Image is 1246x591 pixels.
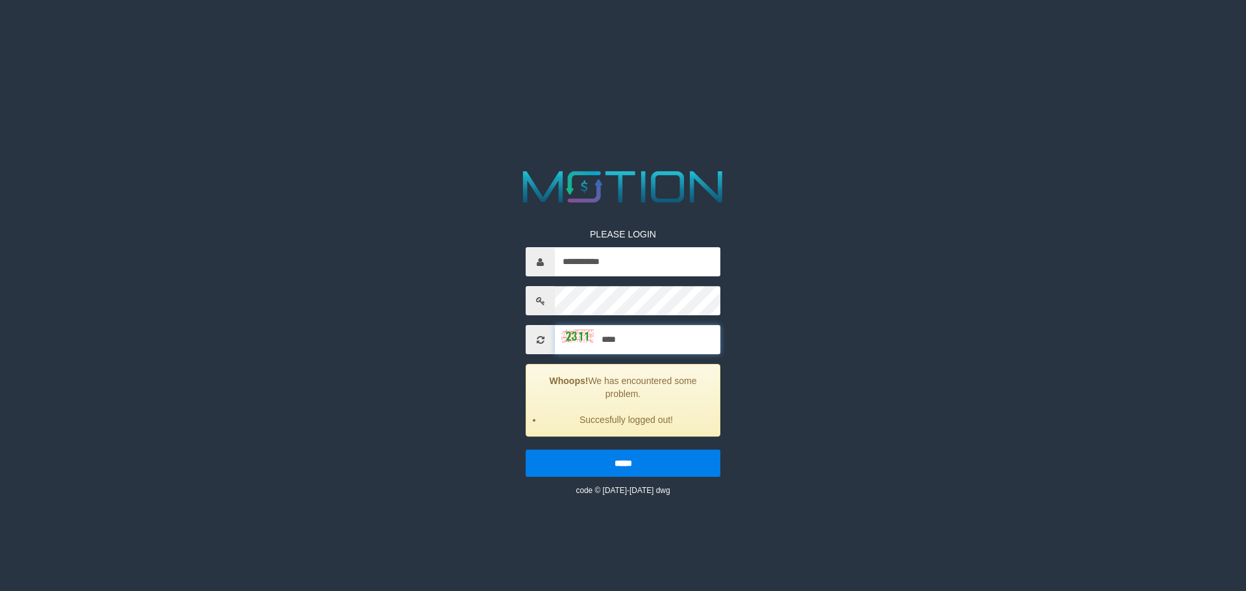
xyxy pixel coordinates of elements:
[526,228,720,241] p: PLEASE LOGIN
[576,486,670,495] small: code © [DATE]-[DATE] dwg
[543,413,710,426] li: Succesfully logged out!
[514,165,732,208] img: MOTION_logo.png
[550,376,589,386] strong: Whoops!
[526,364,720,437] div: We has encountered some problem.
[561,330,594,343] img: captcha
